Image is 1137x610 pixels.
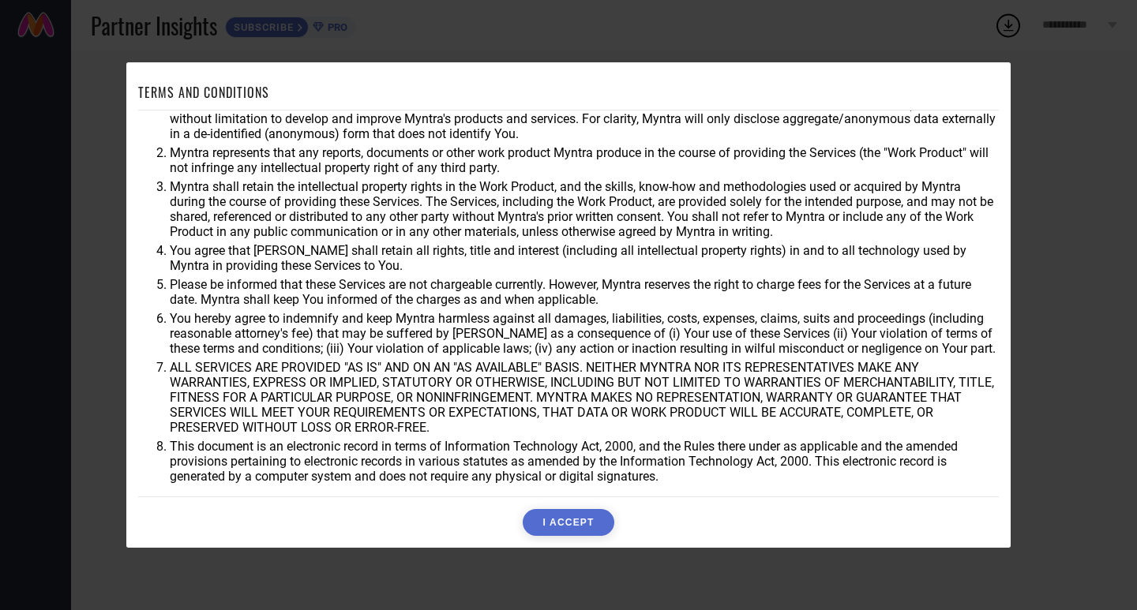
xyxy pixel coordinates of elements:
button: I ACCEPT [523,509,614,536]
li: Myntra shall retain the intellectual property rights in the Work Product, and the skills, know-ho... [170,179,999,239]
li: Myntra represents that any reports, documents or other work product Myntra produce in the course ... [170,145,999,175]
h1: TERMS AND CONDITIONS [138,83,269,102]
li: ALL SERVICES ARE PROVIDED "AS IS" AND ON AN "AS AVAILABLE" BASIS. NEITHER MYNTRA NOR ITS REPRESEN... [170,360,999,435]
li: You agree that Myntra may use aggregate and anonymized data for any business purpose during or af... [170,96,999,141]
li: This document is an electronic record in terms of Information Technology Act, 2000, and the Rules... [170,439,999,484]
li: Please be informed that these Services are not chargeable currently. However, Myntra reserves the... [170,277,999,307]
li: You agree that [PERSON_NAME] shall retain all rights, title and interest (including all intellect... [170,243,999,273]
li: You hereby agree to indemnify and keep Myntra harmless against all damages, liabilities, costs, e... [170,311,999,356]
